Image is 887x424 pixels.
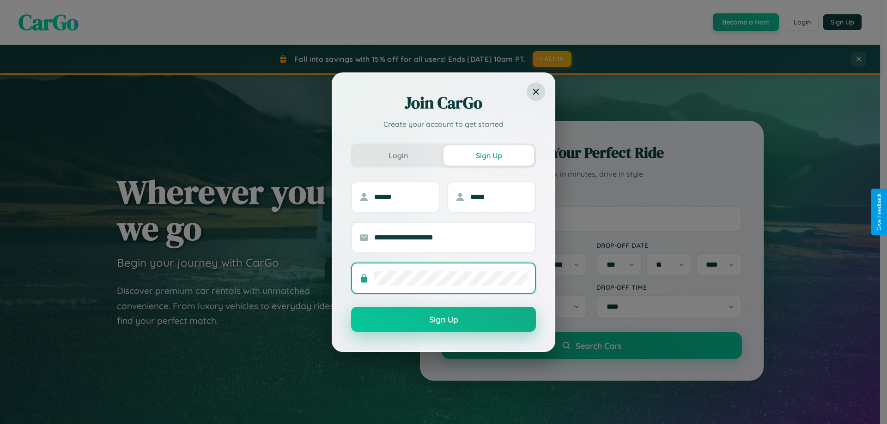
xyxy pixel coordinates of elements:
button: Sign Up [443,145,534,166]
button: Sign Up [351,307,536,332]
button: Login [353,145,443,166]
h2: Join CarGo [351,92,536,114]
div: Give Feedback [876,193,882,231]
p: Create your account to get started [351,119,536,130]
